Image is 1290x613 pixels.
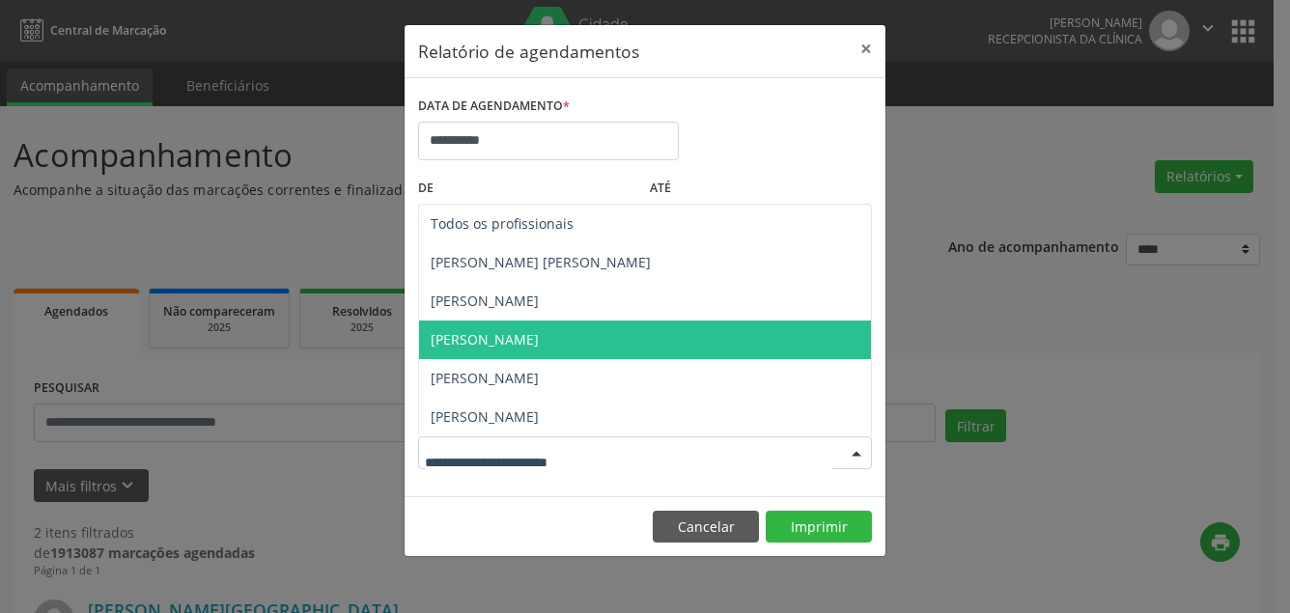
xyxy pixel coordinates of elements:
[418,92,570,122] label: DATA DE AGENDAMENTO
[418,39,639,64] h5: Relatório de agendamentos
[431,214,574,233] span: Todos os profissionais
[431,407,539,426] span: [PERSON_NAME]
[431,253,651,271] span: [PERSON_NAME] [PERSON_NAME]
[653,511,759,543] button: Cancelar
[418,174,640,204] label: De
[650,174,872,204] label: ATÉ
[431,330,539,348] span: [PERSON_NAME]
[431,369,539,387] span: [PERSON_NAME]
[431,292,539,310] span: [PERSON_NAME]
[766,511,872,543] button: Imprimir
[847,25,885,72] button: Close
